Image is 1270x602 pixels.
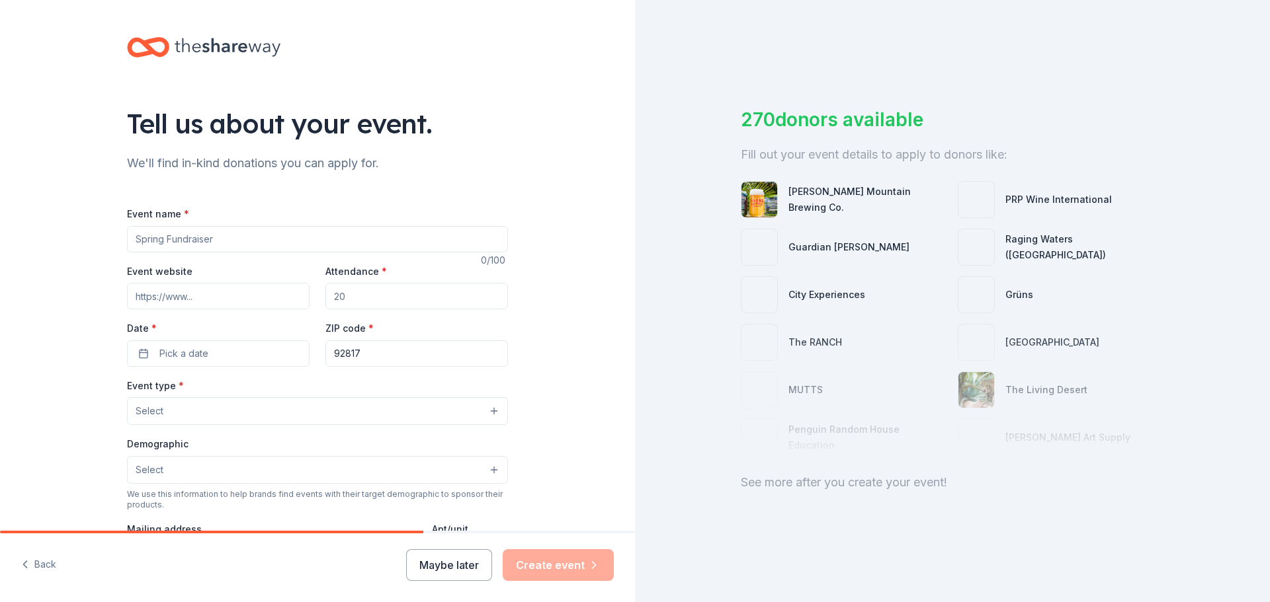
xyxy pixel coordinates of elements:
input: 12345 (U.S. only) [325,340,508,367]
img: photo for City Experiences [741,277,777,313]
button: Select [127,397,508,425]
div: [PERSON_NAME] Mountain Brewing Co. [788,184,947,215]
label: Date [127,322,310,335]
label: Event name [127,207,189,221]
img: photo for Raging Waters (Los Angeles) [958,229,994,265]
label: Mailing address [127,523,202,536]
input: 20 [325,283,508,309]
div: Tell us about your event. [127,105,508,142]
label: Demographic [127,437,189,451]
div: Fill out your event details to apply to donors like: [741,144,1164,165]
input: https://www... [127,283,310,309]
button: Pick a date [127,340,310,367]
div: See more after you create your event! [741,472,1164,493]
label: Event website [127,265,192,278]
div: Raging Waters ([GEOGRAPHIC_DATA]) [1005,231,1164,263]
div: We use this information to help brands find events with their target demographic to sponsor their... [127,489,508,510]
img: photo for Grüns [958,277,994,313]
img: photo for Figueroa Mountain Brewing Co. [741,182,777,217]
button: Select [127,456,508,484]
label: ZIP code [325,322,374,335]
label: Event type [127,379,184,393]
label: Apt/unit [432,523,468,536]
div: 270 donors available [741,106,1164,133]
div: Grüns [1005,287,1033,303]
span: Pick a date [159,346,208,361]
div: 0 /100 [481,252,508,268]
label: Attendance [325,265,387,278]
div: PRP Wine International [1005,192,1112,207]
input: Spring Fundraiser [127,226,508,252]
button: Back [21,551,56,579]
img: photo for PRP Wine International [958,182,994,217]
div: City Experiences [788,287,865,303]
span: Select [136,462,163,478]
div: We'll find in-kind donations you can apply for. [127,153,508,174]
button: Maybe later [406,549,492,581]
span: Select [136,403,163,419]
div: Guardian [PERSON_NAME] [788,239,910,255]
img: photo for Guardian Angel Device [741,229,777,265]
